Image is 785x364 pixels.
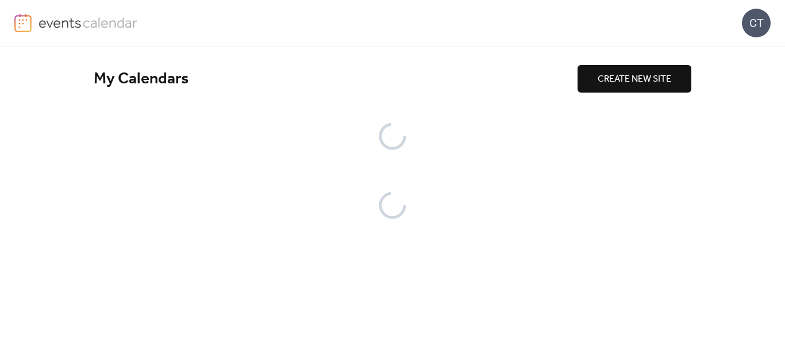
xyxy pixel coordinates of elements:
div: My Calendars [94,69,578,89]
button: CREATE NEW SITE [578,65,691,93]
img: logo-type [39,14,138,31]
span: CREATE NEW SITE [598,72,671,86]
div: CT [742,9,771,37]
img: logo [14,14,32,32]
